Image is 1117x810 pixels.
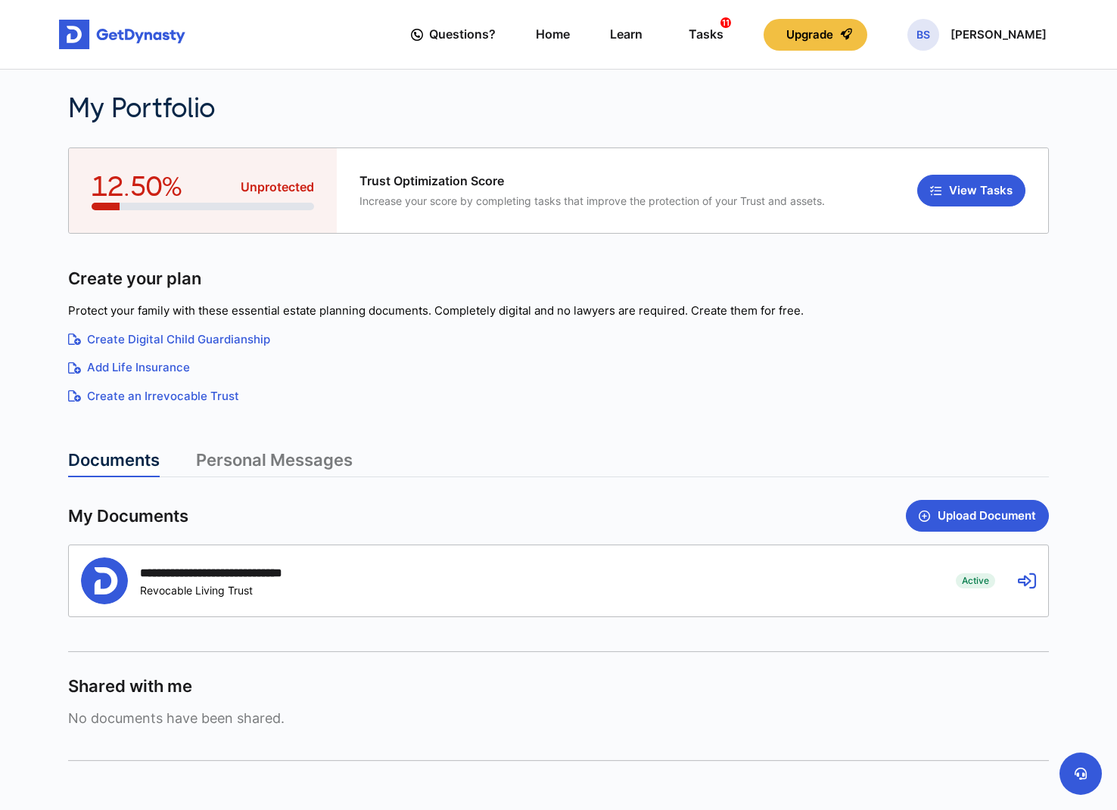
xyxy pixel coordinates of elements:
[68,331,1049,349] a: Create Digital Child Guardianship
[68,675,192,697] span: Shared with me
[610,13,643,56] a: Learn
[359,194,825,207] span: Increase your score by completing tasks that improve the protection of your Trust and assets.
[536,13,570,56] a: Home
[720,17,731,28] span: 11
[241,178,314,196] span: Unprotected
[917,175,1025,206] button: View Tasks
[68,505,188,527] span: My Documents
[907,19,939,51] span: BS
[68,450,160,477] a: Documents
[68,92,795,125] h2: My Portfolio
[764,19,867,51] button: Upgrade
[689,20,723,48] div: Tasks
[956,573,995,588] span: Active
[92,171,182,203] span: 12.50%
[68,303,1049,320] p: Protect your family with these essential estate planning documents. Completely digital and no law...
[68,388,1049,405] a: Create an Irrevocable Trust
[140,584,328,597] div: Revocable Living Trust
[951,29,1047,41] p: [PERSON_NAME]
[68,710,1049,726] span: No documents have been shared.
[196,450,353,477] a: Personal Messages
[907,19,1047,51] button: BS[PERSON_NAME]
[429,20,496,48] span: Questions?
[68,268,201,290] span: Create your plan
[683,13,723,56] a: Tasks11
[411,13,496,56] a: Questions?
[81,557,128,604] img: Person
[68,359,1049,377] a: Add Life Insurance
[59,20,185,50] img: Get started for free with Dynasty Trust Company
[359,174,825,188] span: Trust Optimization Score
[906,500,1049,532] button: Upload Document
